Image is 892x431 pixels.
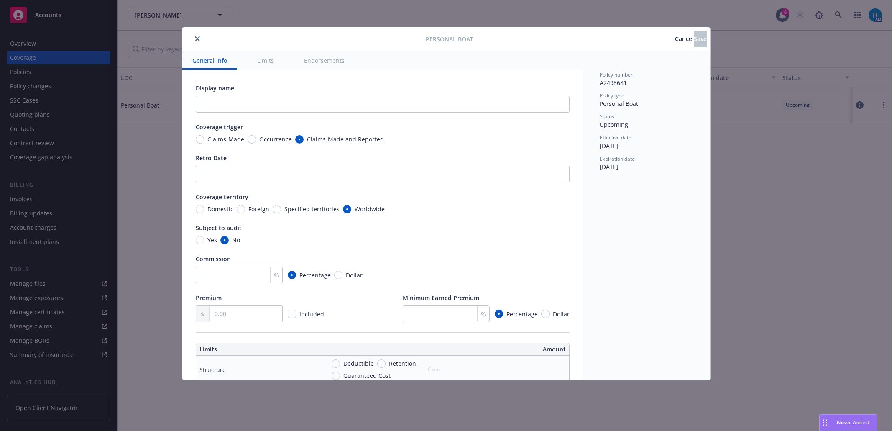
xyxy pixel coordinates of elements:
[819,414,877,431] button: Nova Assist
[182,51,237,70] button: General info
[259,135,292,144] span: Occurrence
[403,294,479,302] span: Minimum Earned Premium
[307,135,384,144] span: Claims-Made and Reported
[343,205,351,213] input: Worldwide
[207,236,217,244] span: Yes
[600,79,627,87] span: A2498681
[343,359,374,368] span: Deductible
[207,135,244,144] span: Claims-Made
[600,142,619,150] span: [DATE]
[600,113,614,120] span: Status
[332,372,340,380] input: Guaranteed Cost
[199,365,226,374] div: Structure
[694,35,707,43] span: Save
[675,31,694,47] button: Cancel
[196,255,231,263] span: Commission
[294,51,355,70] button: Endorsements
[237,205,245,213] input: Foreign
[196,294,222,302] span: Premium
[600,92,624,99] span: Policy type
[210,306,282,322] input: 0.00
[274,271,279,280] span: %
[600,163,619,171] span: [DATE]
[481,310,486,318] span: %
[346,271,363,280] span: Dollar
[694,31,707,47] button: Save
[600,155,635,162] span: Expiration date
[196,154,227,162] span: Retro Date
[600,100,638,108] span: Personal Boat
[273,205,281,213] input: Specified territories
[495,310,503,318] input: Percentage
[600,121,628,128] span: Upcoming
[196,135,204,144] input: Claims-Made
[343,371,391,380] span: Guaranteed Cost
[192,34,202,44] button: close
[386,343,569,356] th: Amount
[196,224,242,232] span: Subject to audit
[426,35,473,44] span: Personal Boat
[284,205,340,213] span: Specified territories
[837,419,870,426] span: Nova Assist
[196,343,345,356] th: Limits
[600,71,633,78] span: Policy number
[196,193,248,201] span: Coverage territory
[600,134,631,141] span: Effective date
[295,135,304,144] input: Claims-Made and Reported
[299,310,324,318] span: Included
[220,236,229,244] input: No
[248,205,269,213] span: Foreign
[506,310,538,318] span: Percentage
[332,359,340,368] input: Deductible
[196,123,243,131] span: Coverage trigger
[675,35,694,43] span: Cancel
[232,236,240,244] span: No
[248,135,256,144] input: Occurrence
[334,271,342,279] input: Dollar
[389,359,416,368] span: Retention
[299,271,331,280] span: Percentage
[247,51,284,70] button: Limits
[553,310,570,318] span: Dollar
[196,205,204,213] input: Domestic
[196,84,234,92] span: Display name
[288,271,296,279] input: Percentage
[820,415,830,431] div: Drag to move
[196,236,204,244] input: Yes
[355,205,385,213] span: Worldwide
[377,359,386,368] input: Retention
[541,310,550,318] input: Dollar
[207,205,233,213] span: Domestic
